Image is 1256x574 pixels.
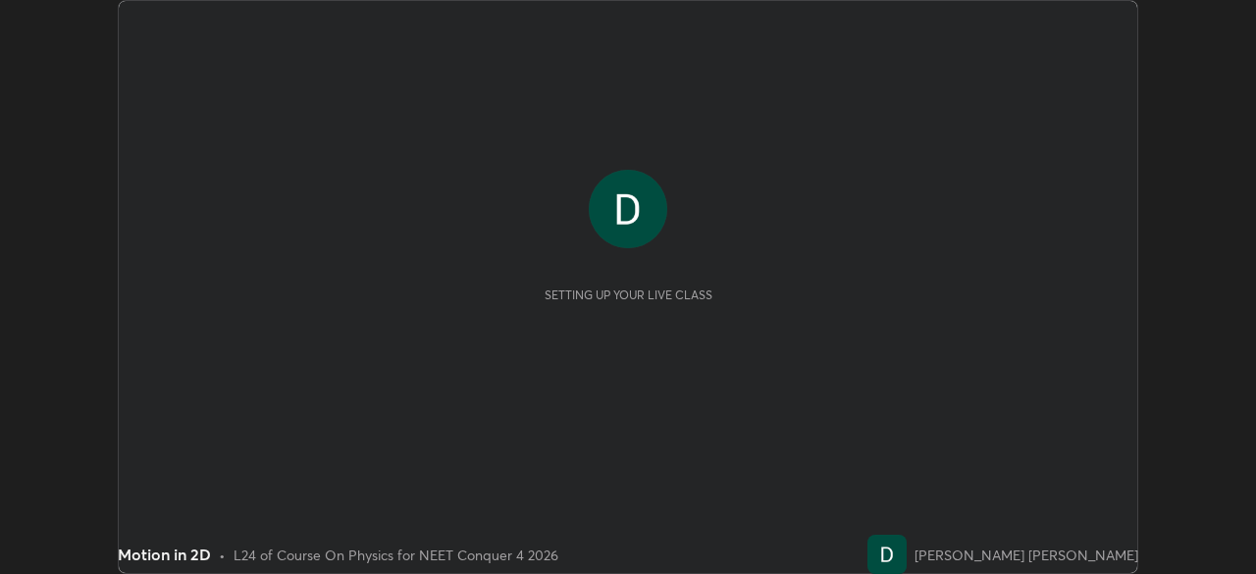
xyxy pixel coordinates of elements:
img: f073bd56f9384c8bb425639622a869c1.jpg [867,535,907,574]
div: Setting up your live class [545,287,712,302]
div: Motion in 2D [118,543,211,566]
div: [PERSON_NAME] [PERSON_NAME] [915,545,1138,565]
img: f073bd56f9384c8bb425639622a869c1.jpg [589,170,667,248]
div: • [219,545,226,565]
div: L24 of Course On Physics for NEET Conquer 4 2026 [234,545,558,565]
